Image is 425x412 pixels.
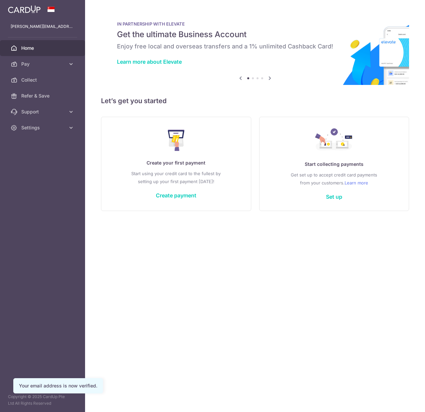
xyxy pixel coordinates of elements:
[101,11,409,85] img: Renovation banner
[168,130,185,151] img: Make Payment
[101,96,409,106] h5: Let’s get you started
[117,29,393,40] h5: Get the ultimate Business Account
[19,382,97,389] div: Your email address is now verified.
[273,171,396,187] p: Get set up to accept credit card payments from your customers.
[21,77,65,83] span: Collect
[326,193,342,200] a: Set up
[273,160,396,168] p: Start collecting payments
[382,392,418,409] iframe: Opens a widget where you can find more information
[117,58,182,65] a: Learn more about Elevate
[21,61,65,67] span: Pay
[315,128,353,152] img: Collect Payment
[21,108,65,115] span: Support
[21,124,65,131] span: Settings
[8,5,41,13] img: CardUp
[115,159,238,167] p: Create your first payment
[21,45,65,51] span: Home
[11,23,74,30] p: [PERSON_NAME][EMAIL_ADDRESS][DOMAIN_NAME]
[156,192,196,199] a: Create payment
[117,42,393,50] h6: Enjoy free local and overseas transfers and a 1% unlimited Cashback Card!
[21,93,65,99] span: Refer & Save
[345,179,368,187] a: Learn more
[115,170,238,185] p: Start using your credit card to the fullest by setting up your first payment [DATE]!
[117,21,393,27] p: IN PARTNERSHIP WITH ELEVATE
